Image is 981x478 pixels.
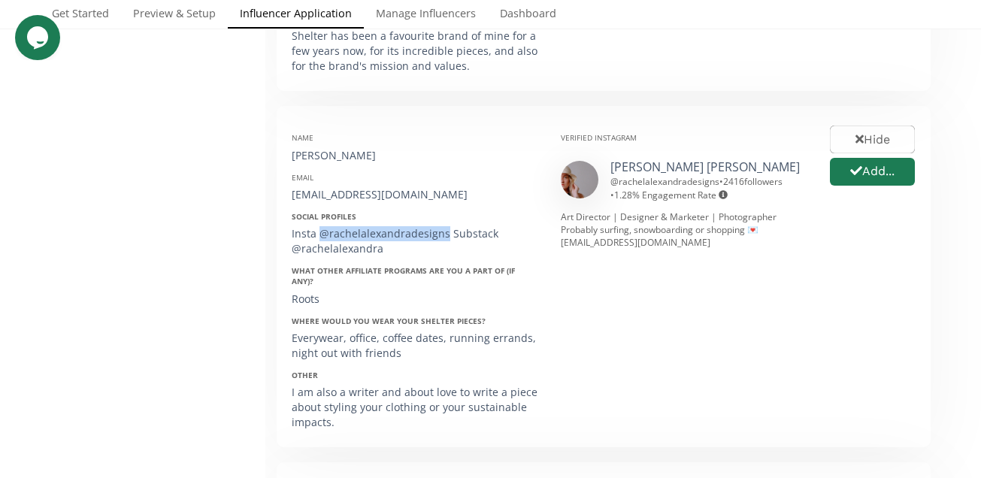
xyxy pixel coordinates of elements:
button: Add... [830,158,915,186]
strong: Other [292,370,318,380]
a: [PERSON_NAME] [PERSON_NAME] [610,159,800,175]
button: Hide [830,126,915,153]
img: 480638099_1168552871612950_565864762566639060_n.jpg [561,161,598,198]
div: Email [292,172,538,183]
div: Roots [292,292,538,307]
div: Art Director | Designer & Marketer | Photographer Probably surfing, snowboarding or shopping 💌 [E... [561,210,807,249]
iframe: chat widget [15,15,63,60]
span: 1.28 % Engagement Rate [614,189,728,201]
strong: Where would you wear your Shelter pieces? [292,316,486,326]
div: Verified Instagram [561,132,807,143]
span: 2416 followers [723,175,783,188]
div: [PERSON_NAME] [292,148,538,163]
div: [EMAIL_ADDRESS][DOMAIN_NAME] [292,187,538,202]
div: @ rachelalexandradesigns • • [610,175,807,201]
div: Everywear, office, coffee dates, running errands, night out with friends [292,331,538,361]
div: Insta @rachelalexandradesigns Substack @rachelalexandra [292,226,538,256]
div: I am also a writer and about love to write a piece about styling your clothing or your sustainabl... [292,385,538,430]
strong: Social Profiles [292,211,356,222]
strong: What other Affiliate Programs are you a part of (if any)? [292,265,515,286]
div: Name [292,132,538,143]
